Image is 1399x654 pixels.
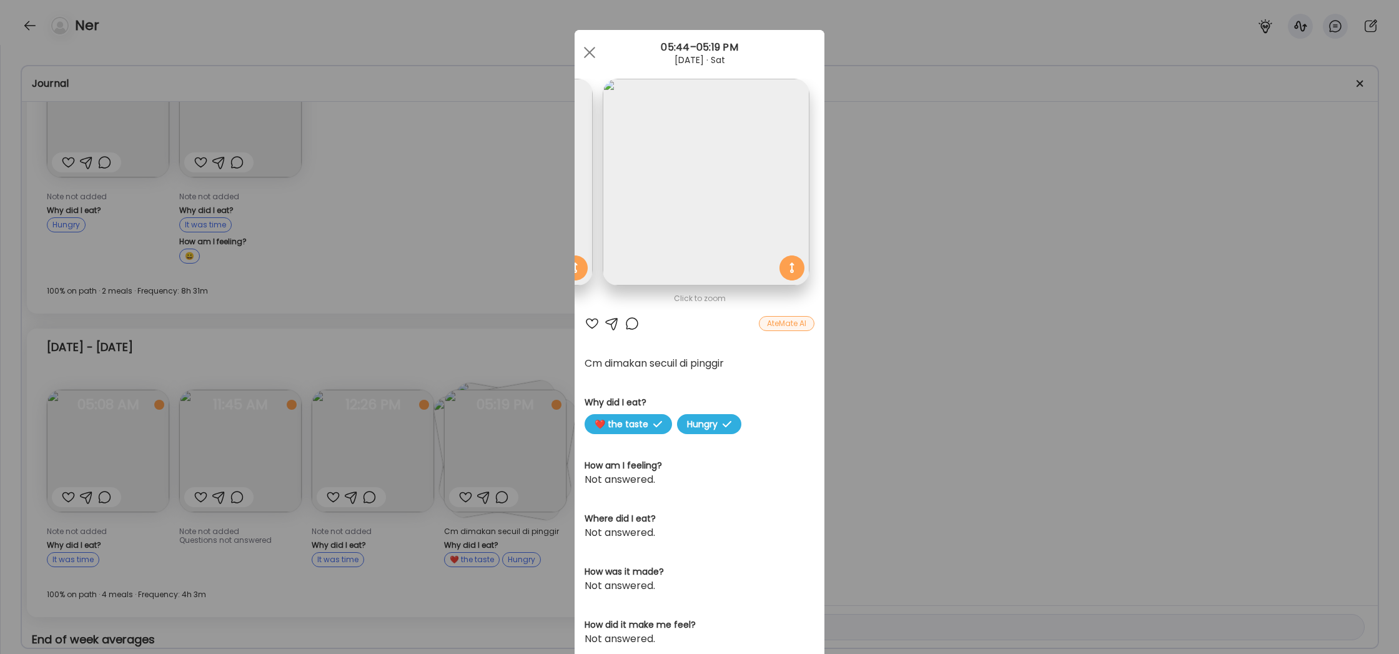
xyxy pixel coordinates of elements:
[603,79,809,285] img: images%2FtZMCKSX2sFOY2rKPbVoB8COULQM2%2FPVPRHYLPgmO8wJXnqTTd%2FXoZY1pf9Xu0rBsvsFPdU_1080
[585,618,814,632] h3: How did it make me feel?
[585,291,814,306] div: Click to zoom
[575,40,824,55] div: 05:44–05:19 PM
[575,55,824,65] div: [DATE] · Sat
[585,356,814,371] div: Cm dimakan secuil di pinggir
[585,472,814,487] div: Not answered.
[585,396,814,409] h3: Why did I eat?
[677,414,741,434] span: Hungry
[759,316,814,331] div: AteMate AI
[585,512,814,525] h3: Where did I eat?
[585,578,814,593] div: Not answered.
[585,459,814,472] h3: How am I feeling?
[585,525,814,540] div: Not answered.
[585,632,814,647] div: Not answered.
[585,565,814,578] h3: How was it made?
[585,414,672,434] span: ❤️ the taste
